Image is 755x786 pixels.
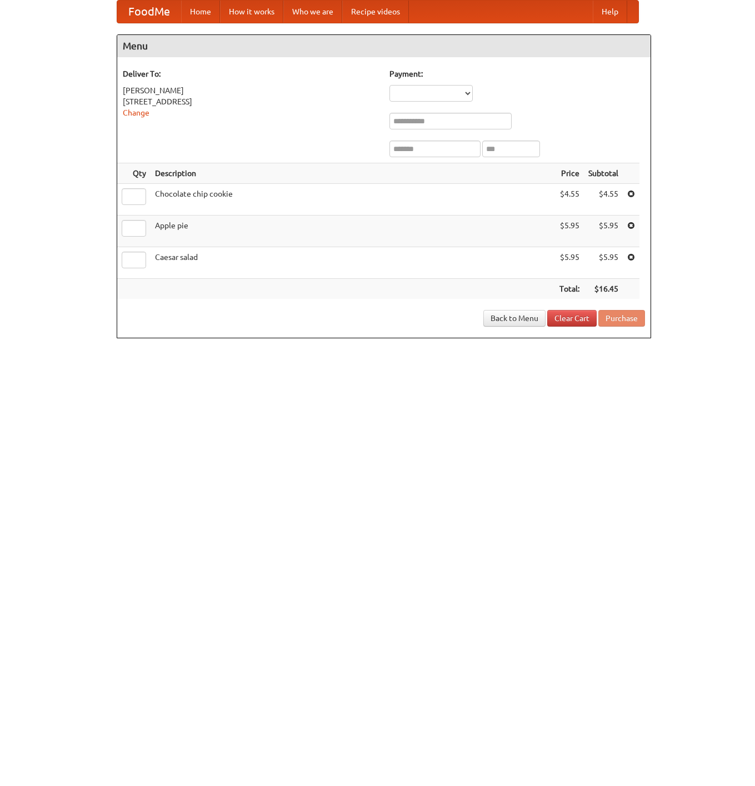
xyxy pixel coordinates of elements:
[593,1,627,23] a: Help
[555,247,584,279] td: $5.95
[151,247,555,279] td: Caesar salad
[117,163,151,184] th: Qty
[151,163,555,184] th: Description
[555,163,584,184] th: Price
[584,216,623,247] td: $5.95
[220,1,283,23] a: How it works
[342,1,409,23] a: Recipe videos
[584,247,623,279] td: $5.95
[584,279,623,299] th: $16.45
[117,35,651,57] h4: Menu
[584,184,623,216] td: $4.55
[283,1,342,23] a: Who we are
[151,216,555,247] td: Apple pie
[547,310,597,327] a: Clear Cart
[555,216,584,247] td: $5.95
[181,1,220,23] a: Home
[123,108,149,117] a: Change
[584,163,623,184] th: Subtotal
[117,1,181,23] a: FoodMe
[151,184,555,216] td: Chocolate chip cookie
[123,68,378,79] h5: Deliver To:
[598,310,645,327] button: Purchase
[555,279,584,299] th: Total:
[123,85,378,96] div: [PERSON_NAME]
[483,310,546,327] a: Back to Menu
[389,68,645,79] h5: Payment:
[123,96,378,107] div: [STREET_ADDRESS]
[555,184,584,216] td: $4.55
